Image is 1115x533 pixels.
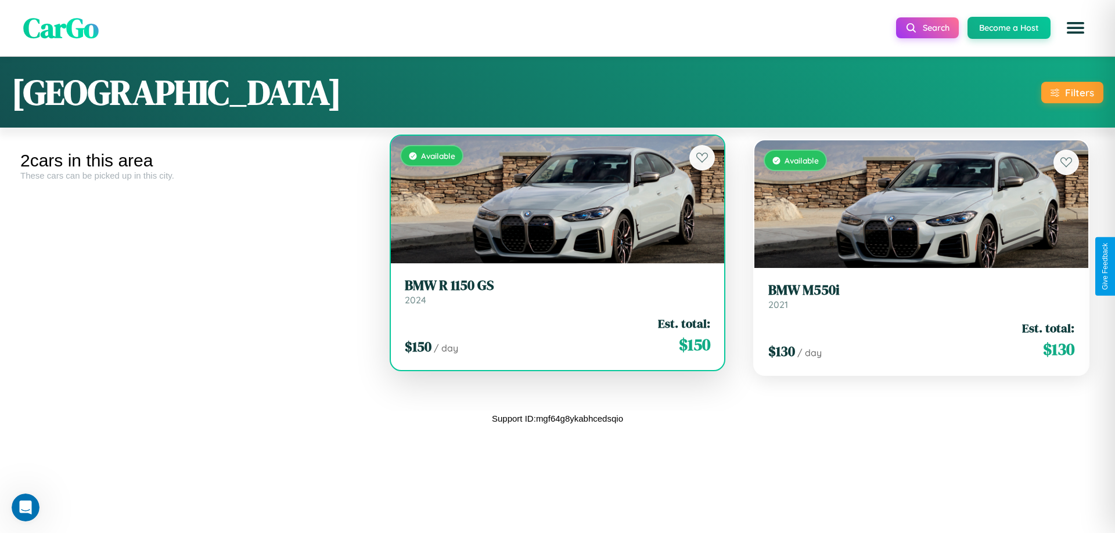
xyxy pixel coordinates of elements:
span: 2024 [405,294,426,306]
span: Available [785,155,819,165]
iframe: Intercom live chat [12,494,39,521]
div: 2 cars in this area [20,151,367,171]
span: Available [421,151,455,161]
span: Est. total: [1022,320,1074,336]
span: CarGo [23,9,99,47]
span: $ 150 [679,333,710,356]
button: Become a Host [967,17,1051,39]
span: / day [797,347,822,358]
span: Search [923,23,949,33]
button: Filters [1041,82,1103,103]
span: $ 130 [768,342,795,361]
div: Give Feedback [1101,243,1109,290]
h3: BMW R 1150 GS [405,277,711,294]
span: / day [434,342,458,354]
span: 2021 [768,299,788,310]
p: Support ID: mgf64g8ykabhcedsqio [492,411,623,426]
span: $ 150 [405,337,431,356]
div: Filters [1065,86,1094,99]
span: Est. total: [658,315,710,332]
button: Open menu [1059,12,1092,44]
a: BMW M550i2021 [768,282,1074,310]
button: Search [896,17,959,38]
h3: BMW M550i [768,282,1074,299]
a: BMW R 1150 GS2024 [405,277,711,306]
h1: [GEOGRAPHIC_DATA] [12,68,341,116]
span: $ 130 [1043,338,1074,361]
div: These cars can be picked up in this city. [20,171,367,180]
